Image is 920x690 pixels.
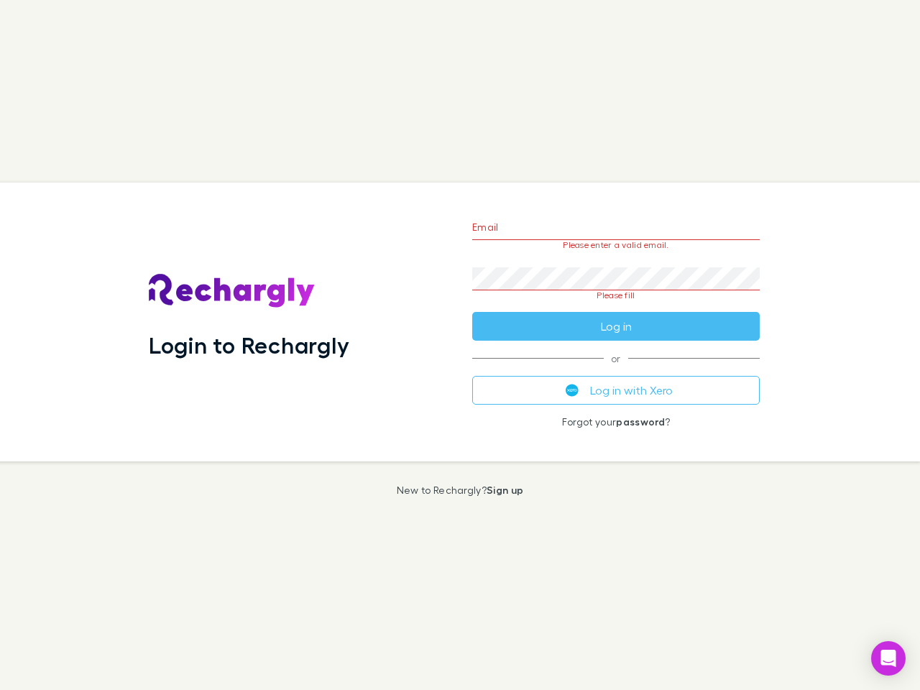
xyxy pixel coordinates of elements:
p: Please enter a valid email. [472,240,760,250]
img: Xero's logo [566,384,579,397]
a: password [616,415,665,428]
a: Sign up [487,484,523,496]
p: Please fill [472,290,760,300]
button: Log in with Xero [472,376,760,405]
p: New to Rechargly? [397,484,524,496]
div: Open Intercom Messenger [871,641,906,676]
span: or [472,358,760,359]
img: Rechargly's Logo [149,274,316,308]
button: Log in [472,312,760,341]
p: Forgot your ? [472,416,760,428]
h1: Login to Rechargly [149,331,349,359]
